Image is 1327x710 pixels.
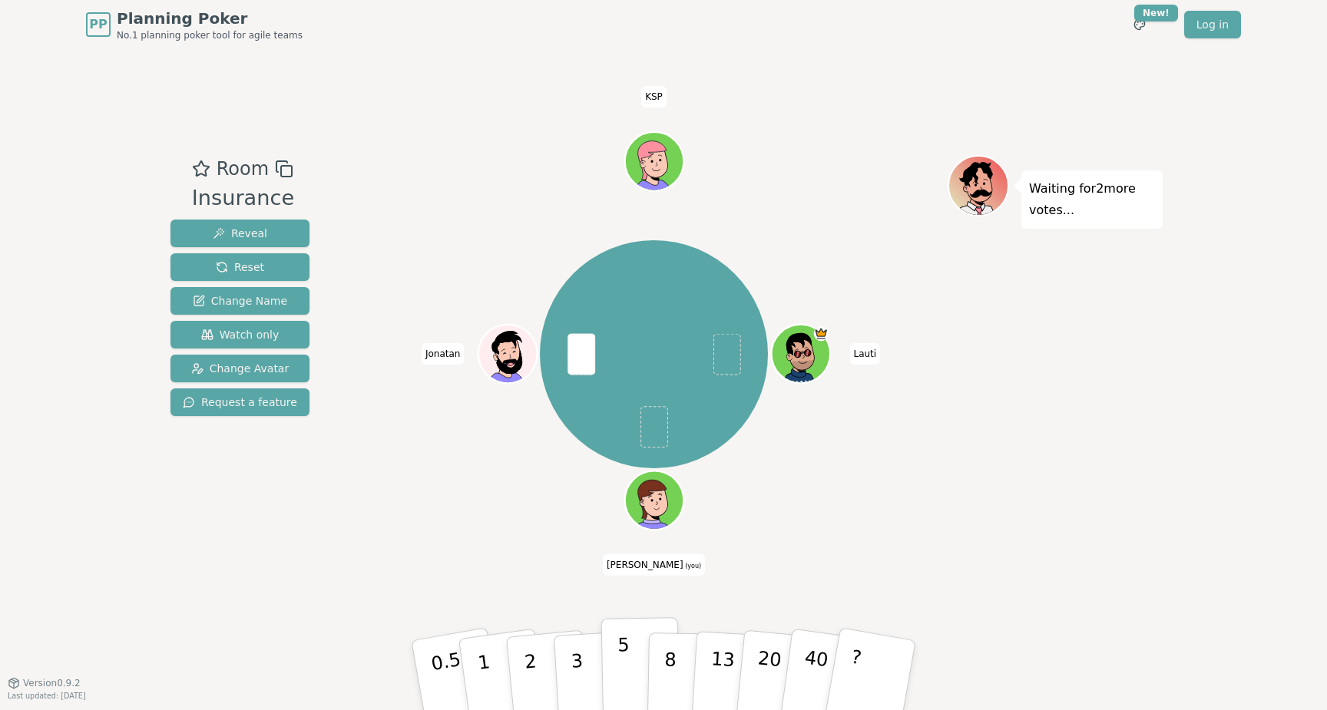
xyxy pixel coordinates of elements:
span: Change Name [193,293,287,309]
button: Reset [170,253,309,281]
button: Change Avatar [170,355,309,382]
span: Click to change your name [603,554,705,576]
div: New! [1134,5,1178,21]
span: No.1 planning poker tool for agile teams [117,29,303,41]
span: PP [89,15,107,34]
span: Room [217,155,269,183]
a: Log in [1184,11,1241,38]
span: Change Avatar [191,361,290,376]
button: Watch only [170,321,309,348]
button: Request a feature [170,388,309,416]
p: Waiting for 2 more votes... [1029,178,1155,221]
span: Click to change your name [641,86,667,107]
span: Click to change your name [422,343,465,365]
span: Watch only [201,327,280,342]
span: Last updated: [DATE] [8,692,86,700]
button: Version0.9.2 [8,677,81,689]
span: Reveal [213,226,267,241]
a: PPPlanning PokerNo.1 planning poker tool for agile teams [86,8,303,41]
span: Reset [216,259,264,275]
button: Add as favourite [192,155,210,183]
span: Click to change your name [849,343,880,365]
button: Click to change your avatar [627,473,682,528]
span: (you) [683,563,702,570]
span: Version 0.9.2 [23,677,81,689]
button: New! [1126,11,1153,38]
div: Insurance [192,183,294,214]
button: Reveal [170,220,309,247]
span: Planning Poker [117,8,303,29]
button: Change Name [170,287,309,315]
span: Lauti is the host [813,326,828,341]
span: Request a feature [183,395,297,410]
